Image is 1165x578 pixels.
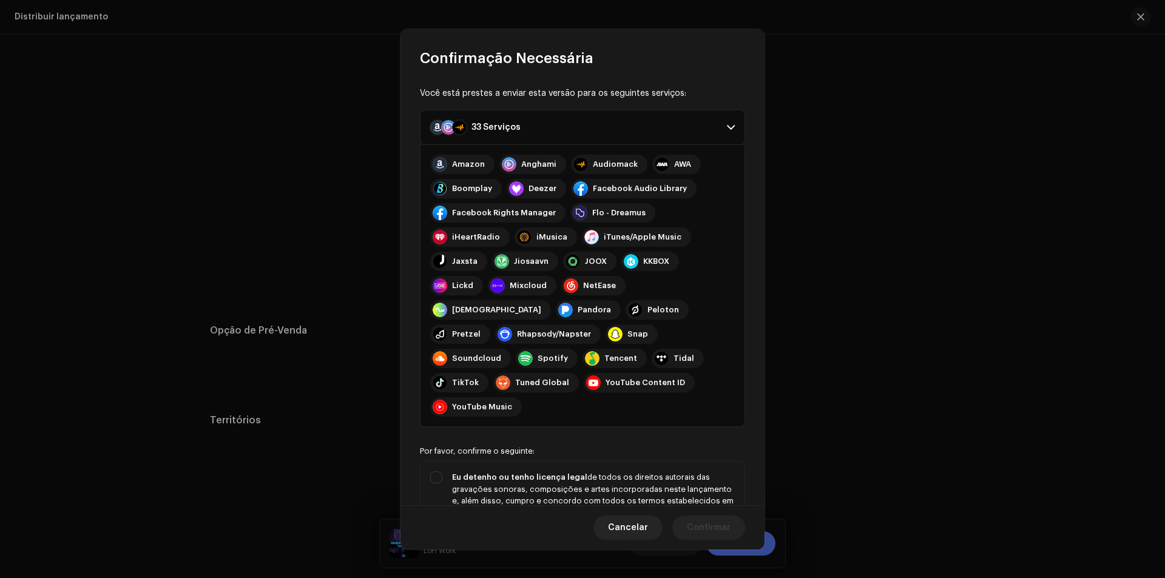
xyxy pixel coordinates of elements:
[674,160,691,169] div: AWA
[578,305,611,315] div: Pandora
[420,145,745,427] p-accordion-content: 33 Serviços
[583,281,616,291] div: NetEase
[521,160,556,169] div: Anghami
[593,515,663,539] button: Cancelar
[585,257,607,266] div: JOOX
[452,257,478,266] div: Jaxsta
[515,378,569,388] div: Tuned Global
[420,49,593,68] span: Confirmação Necessária
[604,354,637,363] div: Tencent
[452,281,473,291] div: Lickd
[510,281,547,291] div: Mixcloud
[517,329,591,339] div: Rhapsody/Napster
[687,515,731,539] span: Confirmar
[452,378,479,388] div: TikTok
[647,305,679,315] div: Peloton
[420,110,745,145] p-accordion-header: 33 Serviços
[452,208,556,218] div: Facebook Rights Manager
[593,184,687,193] div: Facebook Audio Library
[643,257,669,266] div: KKBOX
[528,184,556,193] div: Deezer
[514,257,549,266] div: Jiosaavn
[452,160,485,169] div: Amazon
[674,354,694,363] div: Tidal
[452,471,735,519] div: de todos os direitos autorais das gravações sonoras, composições e artes incorporadas neste lança...
[452,473,587,481] strong: Eu detenho ou tenho licença legal
[420,87,745,100] div: Você está prestes a enviar esta versão para os seguintes serviços:
[452,305,541,315] div: [DEMOGRAPHIC_DATA]
[420,461,745,558] p-togglebutton: Eu detenho ou tenho licença legalde todos os direitos autorais das gravações sonoras, composições...
[471,123,521,132] div: 33 Serviços
[452,354,501,363] div: Soundcloud
[538,354,568,363] div: Spotify
[420,446,745,456] div: Por favor, confirme o seguinte:
[452,402,512,412] div: YouTube Music
[593,160,638,169] div: Audiomack
[627,329,648,339] div: Snap
[592,208,646,218] div: Flo - Dreamus
[452,184,492,193] div: Boomplay
[452,329,481,339] div: Pretzel
[536,232,567,242] div: iMusica
[672,515,745,539] button: Confirmar
[452,232,500,242] div: iHeartRadio
[604,232,681,242] div: iTunes/Apple Music
[606,378,685,388] div: YouTube Content ID
[608,515,648,539] span: Cancelar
